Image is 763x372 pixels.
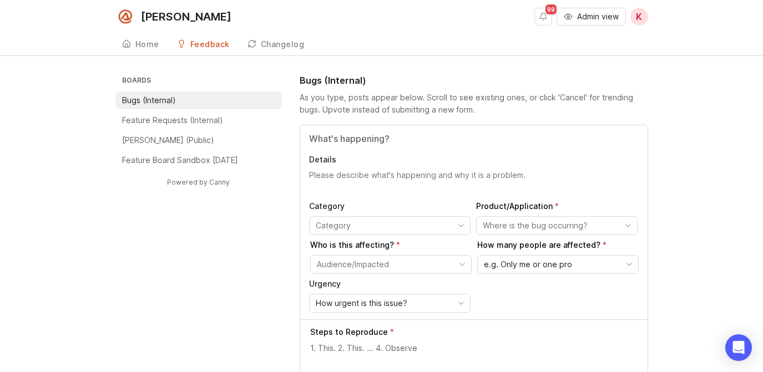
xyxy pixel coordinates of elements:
div: As you type, posts appear below. Scroll to see existing ones, or click 'Cancel' for trending bugs... [300,91,648,116]
a: Bugs (Internal) [115,91,282,109]
div: toggle menu [477,255,639,274]
span: 99 [545,4,557,14]
input: Category [316,220,451,232]
input: Where is the bug occurring? [483,220,618,232]
div: toggle menu [309,294,471,313]
button: Admin view [557,8,626,26]
div: toggle menu [309,216,471,235]
p: Product/Application [476,201,638,212]
span: K [636,10,642,23]
input: Audience/Impacted [317,258,452,271]
div: toggle menu [310,255,472,274]
p: Who is this affecting? [310,239,472,251]
a: [PERSON_NAME] (Public) [115,131,282,149]
svg: toggle icon [620,260,638,269]
h3: Boards [120,74,282,89]
svg: toggle icon [452,299,470,308]
a: Feedback [170,33,236,56]
span: How urgent is this issue? [316,297,407,309]
input: Title [309,132,639,145]
div: Changelog [261,40,305,48]
a: Changelog [241,33,311,56]
span: Admin view [577,11,619,22]
div: Feedback [190,40,230,48]
h1: Bugs (Internal) [300,74,366,87]
p: Details [309,154,639,165]
span: e.g. Only me or one pro [484,258,572,271]
a: Feature Requests (Internal) [115,111,282,129]
img: Smith.ai logo [115,7,135,27]
button: Notifications [534,8,552,26]
p: Feature Requests (Internal) [122,115,223,126]
p: Steps to Reproduce [310,327,388,338]
svg: toggle icon [619,221,637,230]
div: Home [135,40,159,48]
a: Home [115,33,166,56]
div: toggle menu [476,216,638,235]
a: Powered by Canny [165,176,231,188]
p: [PERSON_NAME] (Public) [122,135,214,146]
button: K [630,8,648,26]
p: Bugs (Internal) [122,95,176,106]
p: Urgency [309,278,471,289]
p: Category [309,201,471,212]
div: [PERSON_NAME] [141,11,231,22]
div: Open Intercom Messenger [725,334,752,361]
p: How many people are affected? [477,239,639,251]
svg: toggle icon [452,221,470,230]
p: Feature Board Sandbox [DATE] [122,155,238,166]
svg: toggle icon [453,260,471,269]
a: Feature Board Sandbox [DATE] [115,151,282,169]
textarea: Details [309,170,639,192]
